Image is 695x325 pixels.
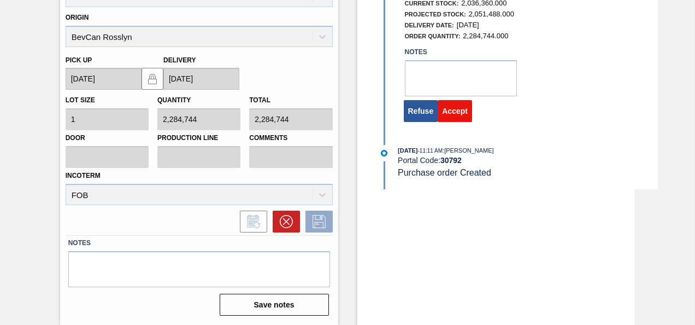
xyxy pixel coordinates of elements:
[267,211,300,233] div: Cancel Order
[405,11,466,18] span: Projected Stock:
[68,235,330,251] label: Notes
[443,147,494,154] span: : [PERSON_NAME]
[469,10,514,18] span: 2,051,488.000
[405,22,454,28] span: Delivery Date:
[418,148,443,154] span: - 11:11 AM
[66,56,92,64] label: Pick up
[66,14,89,21] label: Origin
[249,96,270,104] label: Total
[463,32,508,40] span: 2,284,744.000
[404,100,438,122] button: Refuse
[66,172,101,179] label: Incoterm
[142,68,163,90] button: locked
[438,100,472,122] button: Accept
[381,150,387,156] img: atual
[157,130,240,146] label: Production Line
[146,72,159,85] img: locked
[66,130,149,146] label: Door
[163,68,239,90] input: mm/dd/yyyy
[398,168,491,177] span: Purchase order Created
[66,68,142,90] input: mm/dd/yyyy
[300,211,333,233] div: Save Order
[405,44,517,60] label: Notes
[405,33,461,39] span: Order Quantity:
[440,156,462,165] strong: 30792
[66,96,95,104] label: Lot size
[220,294,329,316] button: Save notes
[249,130,332,146] label: Comments
[234,211,267,233] div: Inform order change
[157,96,191,104] label: Quantity
[457,21,479,29] span: [DATE]
[163,56,196,64] label: Delivery
[398,156,657,165] div: Portal Code:
[398,147,417,154] span: [DATE]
